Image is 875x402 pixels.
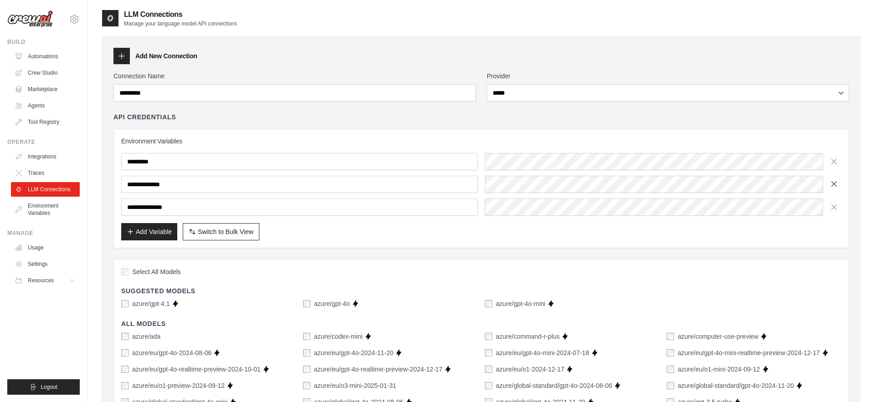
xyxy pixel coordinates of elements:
input: azure/eu/o3-mini-2025-01-31 [303,382,310,389]
input: azure/eu/gpt-4o-2024-08-06 [121,349,129,356]
button: Switch to Bulk View [183,223,259,240]
input: azure/computer-use-preview [667,333,674,340]
h3: Environment Variables [121,137,841,146]
div: Operate [7,138,80,146]
a: Settings [11,257,80,271]
label: Connection Name [113,71,476,81]
div: Manage [7,229,80,237]
input: azure/eu/gpt-4o-mini-2024-07-18 [485,349,492,356]
span: Logout [41,383,57,391]
label: azure/command-r-plus [496,332,560,341]
a: Environment Variables [11,198,80,220]
input: azure/eu/gpt-4o-realtime-preview-2024-12-17 [303,366,310,373]
a: Marketplace [11,82,80,97]
span: Resources [28,277,54,284]
a: Agents [11,98,80,113]
input: azure/eu/gpt-4o-mini-realtime-preview-2024-12-17 [667,349,674,356]
div: 聊天小组件 [829,358,875,402]
span: Select All Models [132,267,181,276]
label: azure/gpt-4o [314,299,350,308]
label: azure/computer-use-preview [678,332,758,341]
label: azure/gpt-4o-mini [496,299,546,308]
input: azure/eu/gpt-4o-2024-11-20 [303,349,310,356]
label: azure/eu/o1-2024-12-17 [496,365,564,374]
label: azure/eu/gpt-4o-2024-08-06 [132,348,211,357]
input: azure/codex-mini [303,333,310,340]
img: Logo [7,10,53,28]
input: azure/gpt-4o-mini [485,300,492,307]
input: Select All Models [121,268,129,275]
button: Resources [11,273,80,288]
a: Traces [11,166,80,180]
label: azure/eu/gpt-4o-2024-11-20 [314,348,393,357]
label: azure/eu/o1-mini-2024-09-12 [678,365,760,374]
a: Automations [11,49,80,64]
a: Crew Studio [11,66,80,80]
label: azure/eu/gpt-4o-mini-realtime-preview-2024-12-17 [678,348,820,357]
p: Manage your language model API connections [124,20,237,27]
iframe: Chat Widget [829,358,875,402]
input: azure/eu/o1-mini-2024-09-12 [667,366,674,373]
input: azure/gpt-4.1 [121,300,129,307]
button: Add Variable [121,223,177,240]
input: azure/global-standard/gpt-4o-2024-08-06 [485,382,492,389]
h3: Add New Connection [135,51,197,61]
button: Logout [7,379,80,395]
label: azure/eu/gpt-4o-realtime-preview-2024-12-17 [314,365,443,374]
label: azure/codex-mini [314,332,363,341]
label: Provider [487,71,849,81]
label: azure/eu/o1-preview-2024-09-12 [132,381,225,390]
h4: Suggested Models [121,286,841,295]
label: azure/ada [132,332,160,341]
h2: LLM Connections [124,9,237,20]
label: azure/global-standard/gpt-4o-2024-11-20 [678,381,794,390]
input: azure/eu/o1-2024-12-17 [485,366,492,373]
label: azure/gpt-4.1 [132,299,170,308]
input: azure/eu/gpt-4o-realtime-preview-2024-10-01 [121,366,129,373]
input: azure/command-r-plus [485,333,492,340]
div: Build [7,38,80,46]
label: azure/eu/gpt-4o-mini-2024-07-18 [496,348,589,357]
a: LLM Connections [11,182,80,197]
a: Usage [11,240,80,255]
input: azure/global-standard/gpt-4o-2024-11-20 [667,382,674,389]
label: azure/eu/gpt-4o-realtime-preview-2024-10-01 [132,365,261,374]
input: azure/ada [121,333,129,340]
a: Tool Registry [11,115,80,129]
h4: All Models [121,319,841,328]
span: Switch to Bulk View [198,227,253,236]
input: azure/gpt-4o [303,300,310,307]
label: azure/eu/o3-mini-2025-01-31 [314,381,396,390]
a: Integrations [11,149,80,164]
h4: API Credentials [113,112,176,122]
input: azure/eu/o1-preview-2024-09-12 [121,382,129,389]
label: azure/global-standard/gpt-4o-2024-08-06 [496,381,612,390]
